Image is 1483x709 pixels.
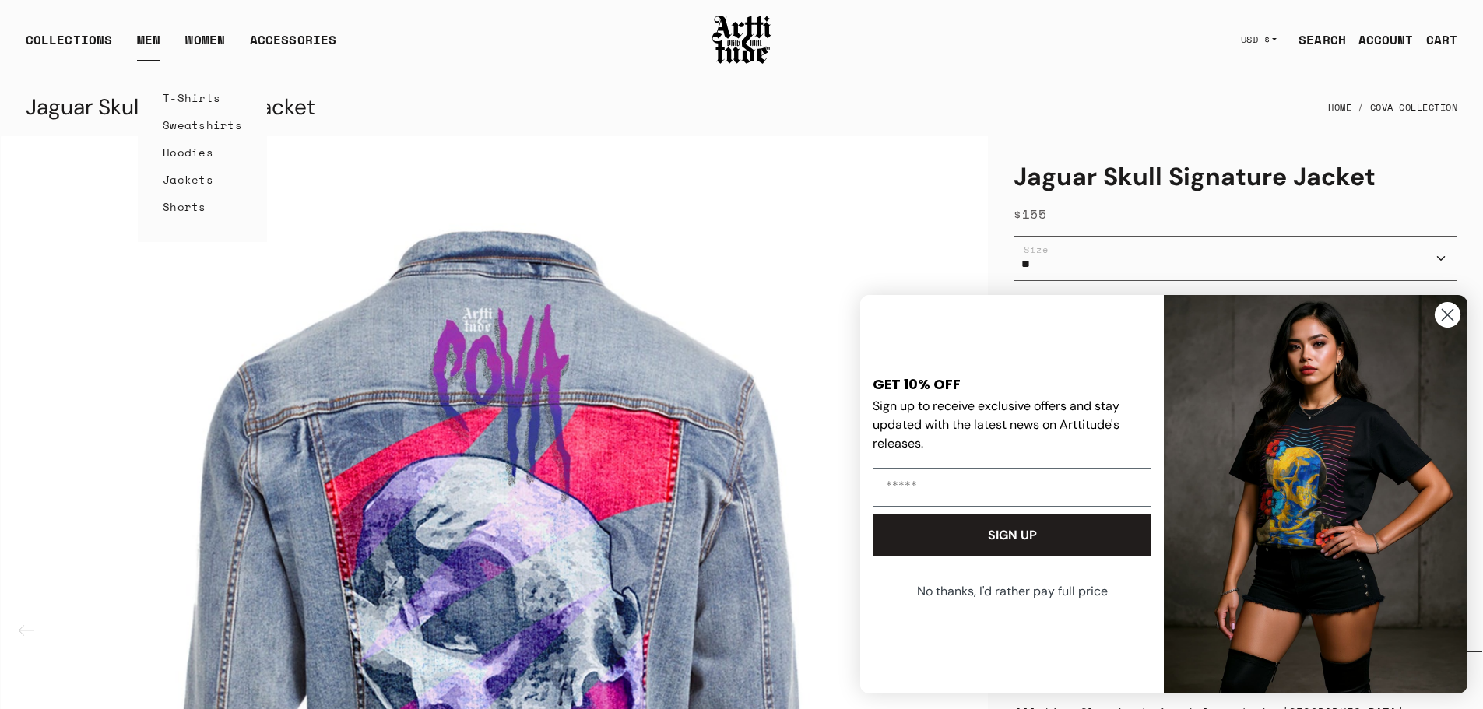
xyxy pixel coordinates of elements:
[1286,24,1346,55] a: SEARCH
[1014,205,1046,223] span: $155
[711,13,773,66] img: Arttitude
[1426,30,1457,49] div: CART
[871,572,1153,611] button: No thanks, I'd rather pay full price
[250,30,336,61] div: ACCESSORIES
[1232,23,1287,57] button: USD $
[1328,90,1351,125] a: Home
[1014,161,1457,192] h1: Jaguar Skull Signature Jacket
[26,89,315,126] div: Jaguar Skull Signature Jacket
[163,193,242,220] a: Shorts
[13,30,349,61] ul: Main navigation
[1414,24,1457,55] a: Open cart
[1434,301,1461,328] button: Close dialog
[163,166,242,193] a: Jackets
[873,374,961,394] span: GET 10% OFF
[1241,33,1270,46] span: USD $
[845,279,1483,709] div: FLYOUT Form
[163,111,242,139] a: Sweatshirts
[1346,24,1414,55] a: ACCOUNT
[1370,90,1458,125] a: Cova Collection
[873,514,1151,556] button: SIGN UP
[185,30,225,61] a: WOMEN
[163,139,242,166] a: Hoodies
[137,30,160,61] a: MEN
[163,84,242,111] a: T-Shirts
[873,468,1151,507] input: Email
[26,30,112,61] div: COLLECTIONS
[1164,295,1467,693] img: 88b40c6e-4fbe-451e-b692-af676383430e.jpeg
[873,398,1119,451] span: Sign up to receive exclusive offers and stay updated with the latest news on Arttitude's releases.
